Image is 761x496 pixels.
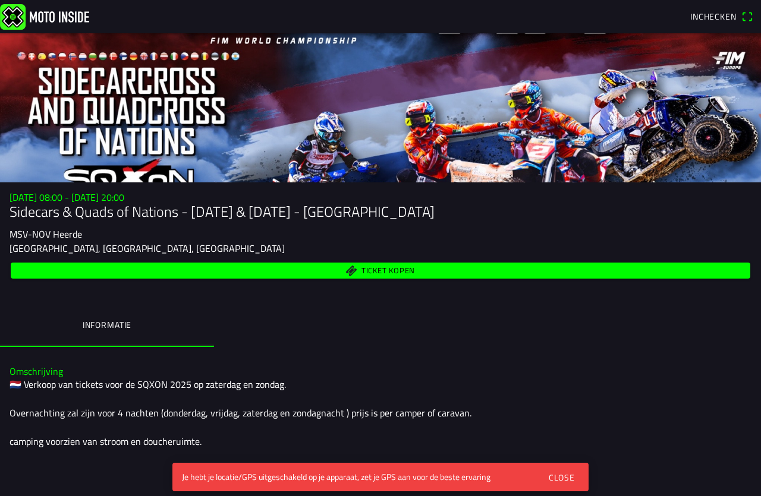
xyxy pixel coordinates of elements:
ion-text: [GEOGRAPHIC_DATA], [GEOGRAPHIC_DATA], [GEOGRAPHIC_DATA] [10,241,285,255]
ion-label: Informatie [83,318,131,331]
span: Ticket kopen [361,267,415,275]
h3: Omschrijving [10,366,751,377]
ion-text: MSV-NOV Heerde [10,227,82,241]
a: Incheckenqr scanner [684,7,759,26]
h1: Sidecars & Quads of Nations - [DATE] & [DATE] - [GEOGRAPHIC_DATA] [10,203,751,220]
span: Inchecken [690,10,737,23]
h3: [DATE] 08:00 - [DATE] 20:00 [10,192,751,203]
